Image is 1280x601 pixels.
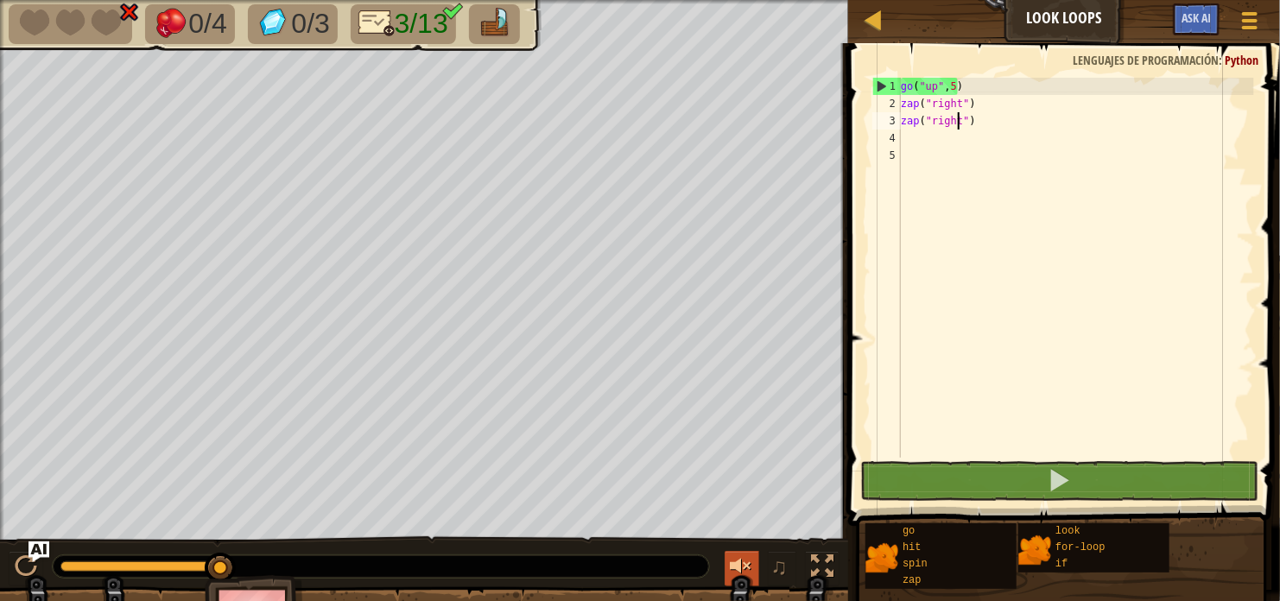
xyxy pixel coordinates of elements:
div: 2 [872,95,901,112]
button: Ctrl + P: Play [9,551,43,586]
span: Lenguajes de programación [1073,52,1219,68]
span: ♫ [771,554,789,579]
button: Shift+Enter: Ejecutar el código. [860,461,1259,501]
img: portrait.png [1018,534,1051,566]
span: 3/13 [395,8,448,39]
span: look [1055,525,1080,537]
button: Ask AI [1173,3,1220,35]
button: Ask AI [29,541,49,562]
div: 5 [872,147,901,164]
button: ♫ [768,551,797,586]
span: hit [903,541,922,554]
span: 0/3 [291,8,329,39]
button: Ajustar el volúmen [725,551,759,586]
span: if [1055,558,1068,570]
span: zap [903,574,922,586]
li: Collect the gems. [248,4,338,44]
div: 4 [872,130,901,147]
div: 3 [872,112,901,130]
span: go [903,525,915,537]
span: Python [1225,52,1258,68]
span: Ask AI [1182,9,1211,26]
li: Solo 9 líneas de código [351,4,456,44]
div: 1 [873,78,901,95]
span: for-loop [1055,541,1106,554]
span: : [1219,52,1225,68]
span: spin [903,558,928,570]
button: Mostrar menú de juego [1228,3,1271,44]
li: Defeat the enemies. [145,4,235,44]
button: Cambia a pantalla completa. [805,551,840,586]
span: 0/4 [188,8,226,39]
img: portrait.png [865,541,898,574]
li: Go to the raft. [469,4,521,44]
li: Your hero must survive. [9,4,132,44]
